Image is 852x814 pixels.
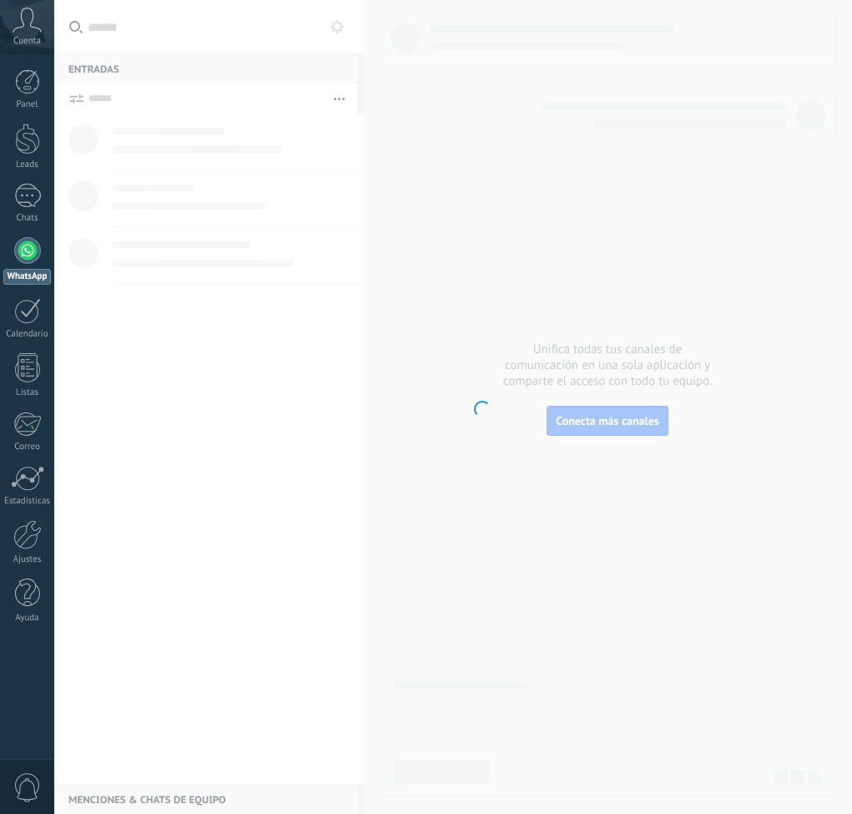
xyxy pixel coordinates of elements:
[3,99,52,110] div: Panel
[3,442,52,453] div: Correo
[3,269,51,285] div: WhatsApp
[3,554,52,565] div: Ajustes
[3,159,52,170] div: Leads
[3,213,52,224] div: Chats
[3,613,52,624] div: Ayuda
[3,496,52,507] div: Estadísticas
[3,387,52,398] div: Listas
[3,329,52,340] div: Calendario
[13,36,41,47] span: Cuenta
